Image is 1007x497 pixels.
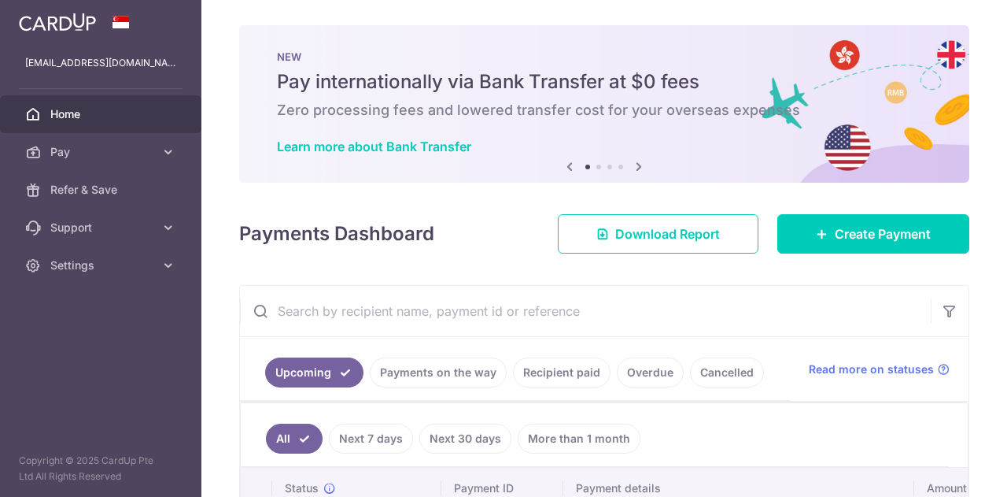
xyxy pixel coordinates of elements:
[835,224,931,243] span: Create Payment
[370,358,507,388] a: Payments on the way
[419,424,511,454] a: Next 30 days
[513,358,610,388] a: Recipient paid
[50,182,154,198] span: Refer & Save
[277,69,931,95] h5: Pay internationally via Bank Transfer at $0 fees
[239,220,434,248] h4: Payments Dashboard
[615,224,720,243] span: Download Report
[19,13,96,32] img: CardUp
[239,25,969,183] img: Bank transfer banner
[50,220,154,236] span: Support
[277,139,471,154] a: Learn more about Bank Transfer
[927,480,967,496] span: Amount
[277,101,931,120] h6: Zero processing fees and lowered transfer cost for your overseas expenses
[809,362,934,377] span: Read more on statuses
[240,286,931,336] input: Search by recipient name, payment id or reference
[25,55,176,71] p: [EMAIL_ADDRESS][DOMAIN_NAME]
[277,50,931,63] p: NEW
[558,214,758,254] a: Download Report
[329,424,413,454] a: Next 7 days
[285,480,319,496] span: Status
[518,424,640,454] a: More than 1 month
[690,358,764,388] a: Cancelled
[266,424,323,454] a: All
[777,214,969,254] a: Create Payment
[50,144,154,160] span: Pay
[50,106,154,122] span: Home
[617,358,684,388] a: Overdue
[809,362,950,377] a: Read more on statuses
[265,358,363,388] a: Upcoming
[50,258,154,273] span: Settings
